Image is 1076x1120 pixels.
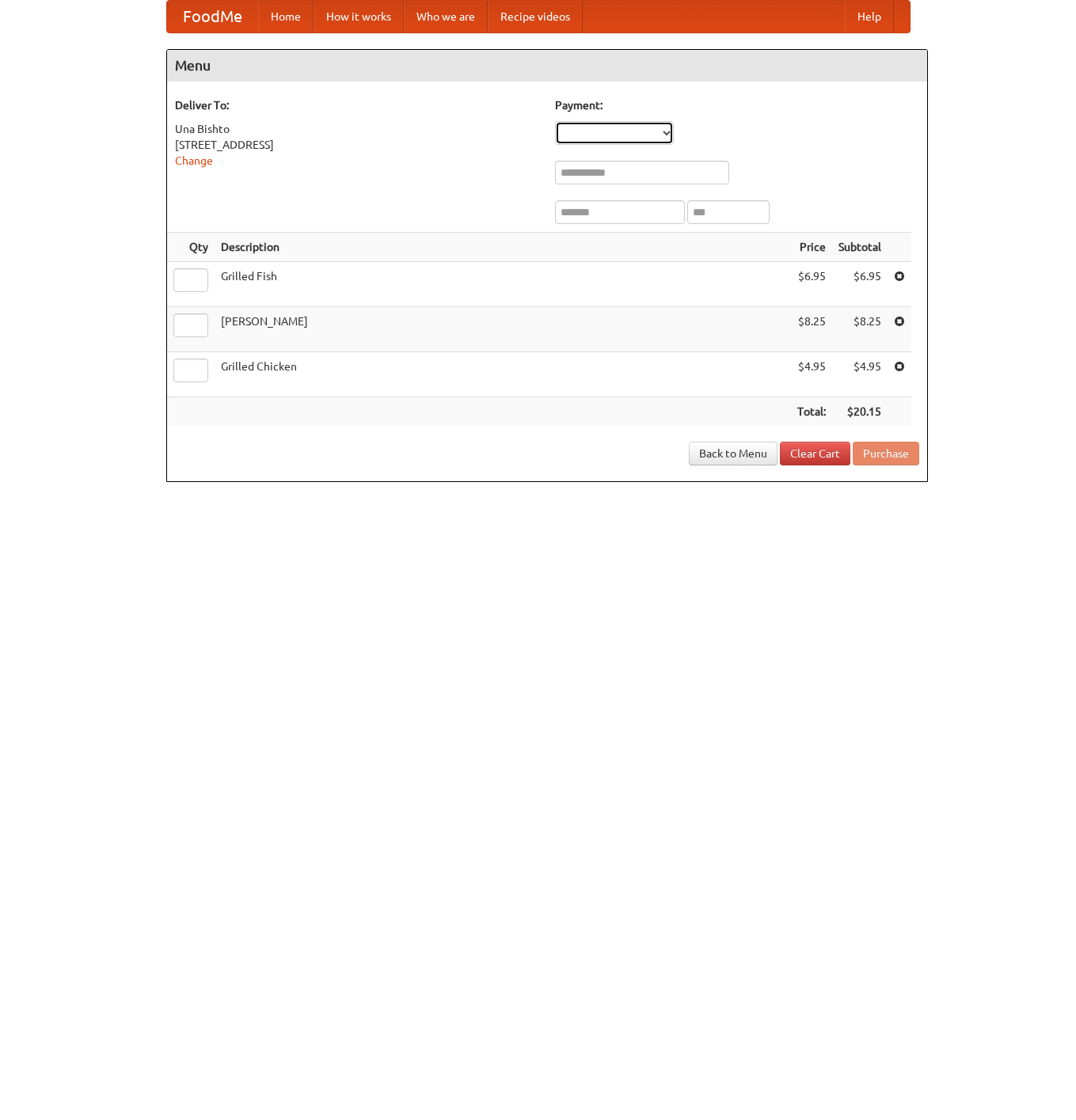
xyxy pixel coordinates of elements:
div: [STREET_ADDRESS] [175,137,539,153]
h4: Menu [167,50,927,82]
a: Home [258,1,314,32]
td: $4.95 [832,352,888,397]
a: Recipe videos [488,1,583,32]
a: How it works [314,1,404,32]
a: Back to Menu [689,442,778,465]
a: Who we are [404,1,488,32]
div: Una Bishto [175,121,539,137]
th: Qty [167,233,215,262]
th: Total: [791,397,832,427]
td: Grilled Chicken [215,352,791,397]
td: $6.95 [832,262,888,307]
td: Grilled Fish [215,262,791,307]
th: Description [215,233,791,262]
td: $6.95 [791,262,832,307]
a: Clear Cart [780,442,850,465]
h5: Payment: [555,97,919,113]
a: FoodMe [167,1,258,32]
h5: Deliver To: [175,97,539,113]
td: $8.25 [791,307,832,352]
a: Change [175,154,213,167]
a: Help [845,1,894,32]
th: Price [791,233,832,262]
th: $20.15 [832,397,888,427]
td: $4.95 [791,352,832,397]
button: Purchase [853,442,919,465]
th: Subtotal [832,233,888,262]
td: [PERSON_NAME] [215,307,791,352]
td: $8.25 [832,307,888,352]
